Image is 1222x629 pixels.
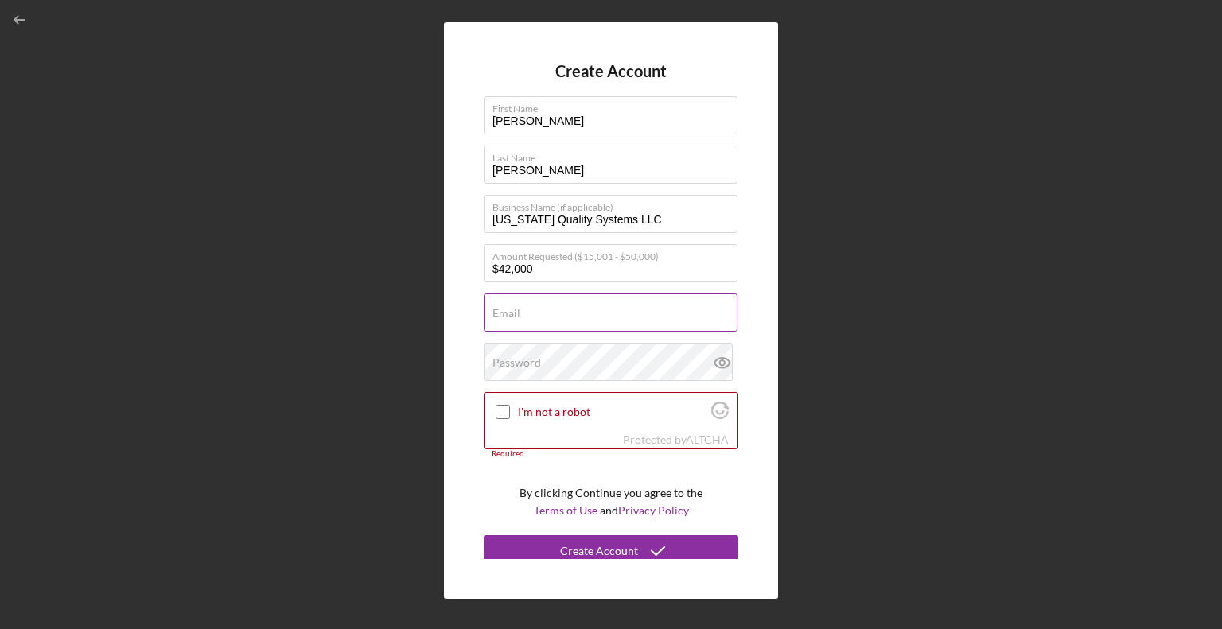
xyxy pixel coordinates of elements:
div: Create Account [560,535,638,567]
label: Password [492,356,541,369]
label: First Name [492,97,737,115]
label: I'm not a robot [518,406,706,418]
label: Amount Requested ($15,001 - $50,000) [492,245,737,262]
a: Visit Altcha.org [711,408,729,421]
label: Email [492,307,520,320]
div: Required [484,449,738,459]
a: Privacy Policy [618,503,689,517]
button: Create Account [484,535,738,567]
div: Protected by [623,433,729,446]
label: Last Name [492,146,737,164]
label: Business Name (if applicable) [492,196,737,213]
h4: Create Account [555,62,667,80]
p: By clicking Continue you agree to the and [520,484,702,520]
a: Visit Altcha.org [686,433,729,446]
a: Terms of Use [534,503,597,517]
